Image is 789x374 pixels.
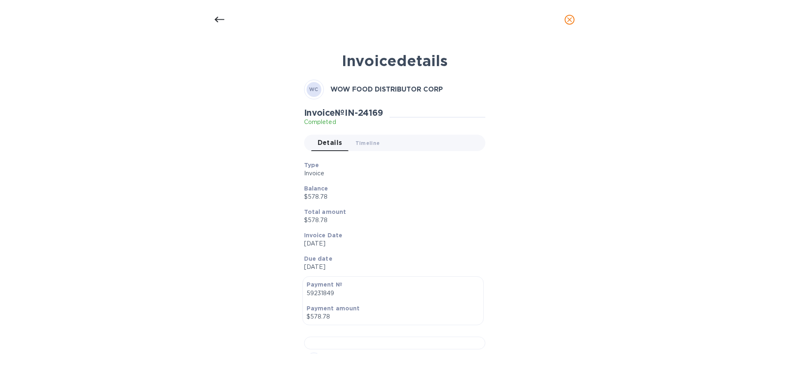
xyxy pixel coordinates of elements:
[304,193,479,201] p: $578.78
[304,239,479,248] p: [DATE]
[309,86,318,92] b: WC
[307,289,480,298] p: 59231849
[330,353,422,363] a: Payment № 59231849
[307,312,480,321] p: $578.78
[560,10,579,30] button: close
[304,108,383,118] h2: Invoice № IN-24169
[304,255,332,262] b: Due date
[318,137,342,149] span: Details
[304,263,479,271] p: [DATE]
[304,169,479,178] p: Invoice
[304,209,346,215] b: Total amount
[342,52,448,70] b: Invoice details
[304,216,479,225] p: $578.78
[304,162,319,168] b: Type
[330,85,443,93] b: WOW FOOD DISTRIBUTOR CORP
[355,139,380,147] span: Timeline
[304,232,343,239] b: Invoice Date
[304,118,383,126] p: Completed
[307,305,360,312] b: Payment amount
[304,185,328,192] b: Balance
[307,281,342,288] b: Payment №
